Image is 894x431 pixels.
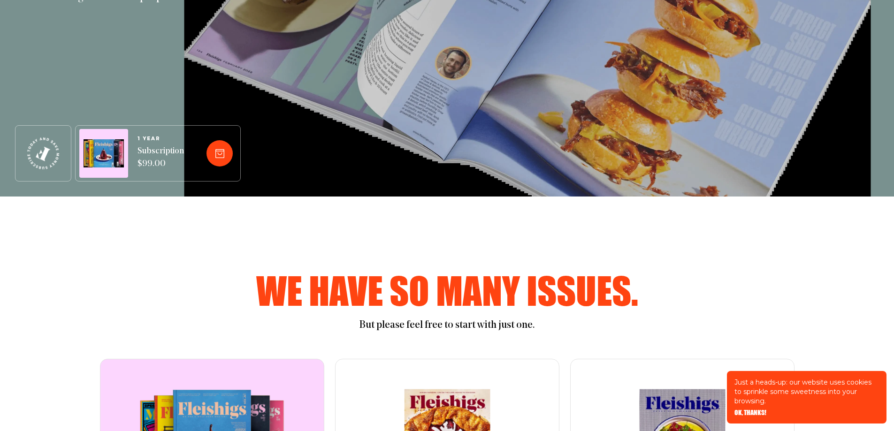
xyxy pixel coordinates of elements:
img: Magazines image [84,139,124,168]
span: Subscription $99.00 [138,145,184,171]
span: 1 YEAR [138,136,184,142]
h2: We have so many issues. [128,272,766,309]
button: OK, THANKS! [734,409,766,416]
p: But please feel free to start with just one. [128,318,766,333]
a: 1 YEARSubscription $99.00 [138,136,184,171]
p: Just a heads-up: our website uses cookies to sprinkle some sweetness into your browsing. [734,378,879,406]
